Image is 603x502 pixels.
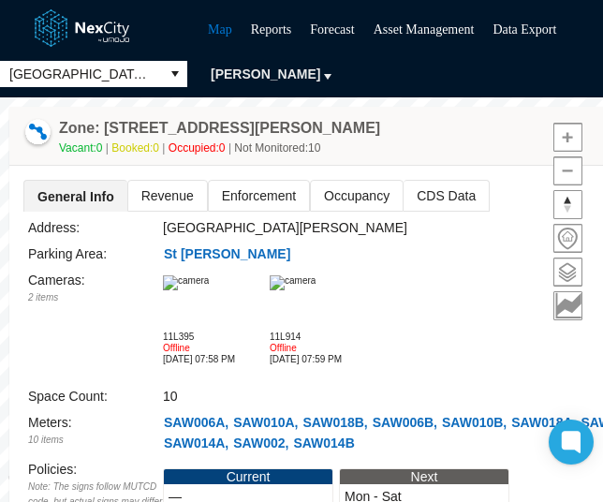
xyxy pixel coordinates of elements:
span: Reset bearing to north [554,191,581,218]
button: Zoom out [553,156,582,185]
a: Mapbox homepage [8,475,30,496]
span: SAW018B [303,414,364,432]
button: Layers management [553,258,582,287]
div: Double-click to make header text selectable [59,118,380,157]
div: 2 items [28,290,163,305]
span: Booked: 0 [111,141,169,155]
button: St [PERSON_NAME] [163,245,291,264]
div: [GEOGRAPHIC_DATA][PERSON_NAME] [163,217,503,238]
button: SAW002, [232,435,289,453]
div: [DATE] 07:59 PM [270,354,363,365]
button: SAW010B, [441,414,507,433]
label: Address: [28,220,80,235]
span: SAW014A [164,435,225,452]
span: SAW006B [373,414,434,432]
a: Reports [251,22,292,37]
label: Policies : [28,462,77,477]
span: Occupied: 0 [169,141,235,155]
label: Cameras : [28,273,85,288]
span: [PERSON_NAME] [211,65,320,83]
button: SAW014A, [163,435,229,453]
span: SAW018A [511,414,572,432]
span: Revenue [128,181,207,211]
a: Map [208,22,232,37]
span: CDS Data [404,181,489,211]
button: SAW006A, [163,414,229,433]
span: Not Monitored: 10 [234,141,320,155]
span: Vacant: 0 [59,141,111,155]
span: General Info [24,181,127,212]
div: Current [164,469,332,484]
h4: Double-click to make header text selectable [59,118,380,139]
span: SAW010B [442,414,503,432]
span: Zoom out [554,157,581,185]
img: camera [163,275,209,290]
button: SAW018A, [510,414,577,433]
button: SAW006B, [372,414,438,433]
img: camera [270,275,316,290]
span: Offline [163,343,190,353]
span: Offline [270,343,297,353]
span: Occupancy [311,181,403,211]
div: [DATE] 07:58 PM [163,354,257,365]
span: SAW006A [164,414,225,432]
button: Zoom in [553,123,582,152]
span: [GEOGRAPHIC_DATA][PERSON_NAME] [9,65,154,83]
button: SAW014B [292,435,355,453]
a: Asset Management [374,22,475,37]
div: Next [340,469,508,484]
button: Home [553,224,582,253]
div: 10 items [28,433,163,448]
button: [PERSON_NAME] [199,59,332,89]
button: SAW018B, [302,414,369,433]
div: 11L395 [163,332,257,343]
span: Zoom in [554,124,581,151]
div: 11L914 [270,332,363,343]
label: Space Count: [28,389,108,404]
button: select [163,61,187,87]
span: SAW010A [233,414,294,432]
a: Forecast [310,22,354,37]
a: Data Export [493,22,556,37]
button: Reset bearing to north [553,190,582,219]
div: 10 [163,386,503,406]
button: SAW010A, [232,414,299,433]
label: Meters : [28,415,72,430]
button: Key metrics [553,291,582,320]
span: SAW002 [233,435,285,452]
span: Enforcement [209,181,309,211]
label: Parking Area: [28,246,107,261]
span: SAW014B [293,435,354,452]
